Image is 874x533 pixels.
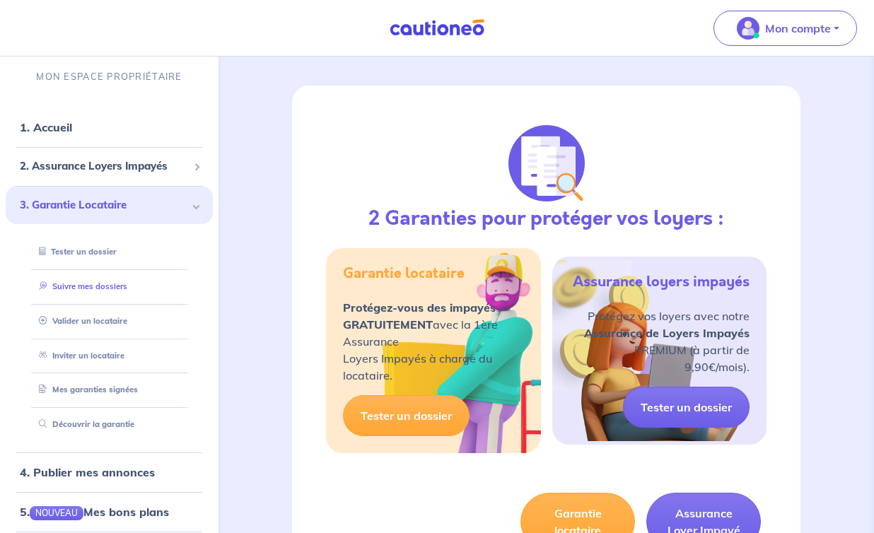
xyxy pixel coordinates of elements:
a: Tester un dossier [33,247,117,257]
button: illu_account_valid_menu.svgMon compte [713,11,857,46]
div: Valider un locataire [23,310,196,333]
div: 1. Accueil [6,114,213,142]
div: 2. Assurance Loyers Impayés [6,153,213,181]
a: 1. Accueil [20,121,72,135]
strong: Assurance de Loyers Impayés [584,326,750,340]
a: 5.NOUVEAUMes bons plans [20,505,169,519]
div: 3. Garantie Locataire [6,186,213,225]
img: illu_account_valid_menu.svg [737,17,759,40]
a: Suivre mes dossiers [33,281,127,291]
strong: Protégez-vous des impayés GRATUITEMENT [343,300,496,332]
img: justif-loupe [508,125,585,201]
a: Inviter un locataire [33,351,124,361]
div: 5.NOUVEAUMes bons plans [6,498,213,526]
p: MON ESPACE PROPRIÉTAIRE [36,70,182,83]
div: Mes garanties signées [23,379,196,402]
div: Suivre mes dossiers [23,275,196,298]
a: Valider un locataire [33,316,127,326]
h5: Assurance loyers impayés [573,274,750,291]
div: 4. Publier mes annonces [6,458,213,486]
a: 4. Publier mes annonces [20,465,155,479]
span: 2. Assurance Loyers Impayés [20,159,188,175]
a: Mes garanties signées [33,385,138,395]
p: Protégez vos loyers avec notre PREMIUM (à partir de 9,90€/mois). [569,307,750,375]
div: Tester un dossier [23,241,196,264]
a: Tester un dossier [623,387,750,428]
a: Tester un dossier [343,395,470,436]
div: Découvrir la garantie [23,414,196,437]
span: 3. Garantie Locataire [20,197,188,213]
p: avec la 1ère Assurance Loyers Impayés à charge du locataire. [343,299,524,384]
h3: 2 Garanties pour protéger vos loyers : [368,207,724,231]
img: Cautioneo [384,19,490,37]
div: Inviter un locataire [23,344,196,368]
a: Découvrir la garantie [33,420,134,430]
p: Mon compte [765,20,831,37]
h5: Garantie locataire [343,265,465,282]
